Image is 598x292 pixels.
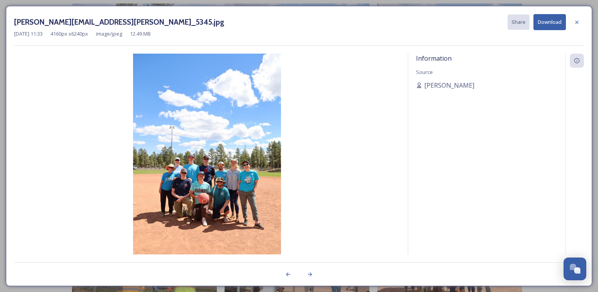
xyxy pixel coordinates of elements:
[416,54,452,63] span: Information
[130,30,151,38] span: 12.49 MB
[508,14,530,30] button: Share
[96,30,122,38] span: image/jpeg
[564,258,586,280] button: Open Chat
[416,68,433,76] span: Source
[14,54,400,275] img: cffbd953-9089-46a4-9636-25f2563a3d95.jpg
[50,30,88,38] span: 4160 px x 6240 px
[533,14,566,30] button: Download
[14,30,43,38] span: [DATE] 11:33
[14,16,224,28] h3: [PERSON_NAME][EMAIL_ADDRESS][PERSON_NAME]_5345.jpg
[424,81,474,90] span: [PERSON_NAME]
